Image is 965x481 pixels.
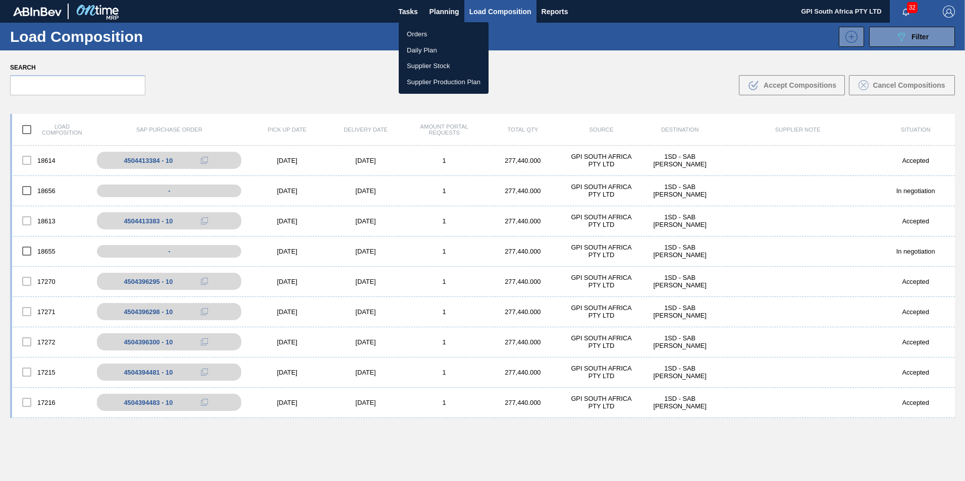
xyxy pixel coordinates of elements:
[399,58,489,74] a: Supplier Stock
[399,26,489,42] a: Orders
[399,42,489,58] a: Daily Plan
[399,74,489,90] a: Supplier Production Plan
